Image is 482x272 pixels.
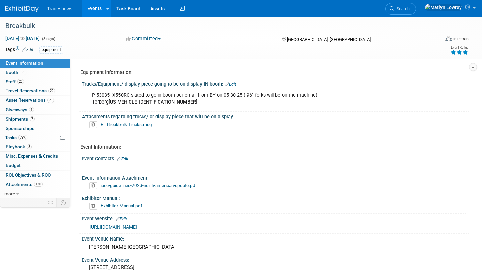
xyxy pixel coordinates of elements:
span: 79% [18,135,27,140]
a: Attachments120 [0,180,70,189]
a: Edit [117,157,128,161]
a: Staff26 [0,77,70,86]
a: Edit [116,217,127,221]
div: equipment [39,46,63,53]
span: ROI, Objectives & ROO [6,172,51,178]
a: Event Information [0,59,70,68]
div: Event Website: [82,214,469,222]
span: Asset Reservations [6,97,54,103]
div: Trucks/Equipment/ display piece going to be on display IN booth: [82,79,469,88]
span: 26 [47,98,54,103]
div: Event Information Attachment: [82,173,466,181]
span: 1 [29,107,34,112]
img: ExhibitDay [5,6,39,12]
span: (3 days) [41,37,55,41]
td: Tags [5,46,33,54]
span: Travel Reservations [6,88,55,93]
div: Exhibitor Manual: [82,193,466,202]
div: [PERSON_NAME][GEOGRAPHIC_DATA] [87,242,464,252]
span: 120 [34,182,43,187]
td: Toggle Event Tabs [57,198,70,207]
a: more [0,189,70,198]
span: [GEOGRAPHIC_DATA], [GEOGRAPHIC_DATA] [287,37,371,42]
span: more [4,191,15,196]
div: Event Information: [80,144,464,151]
span: Sponsorships [6,126,34,131]
span: to [19,36,26,41]
a: Asset Reservations26 [0,96,70,105]
a: Edit [225,82,236,87]
a: Delete attachment? [89,183,100,188]
a: Exhibitor Manual.pdf [101,203,142,208]
b: [US_VEHICLE_IDENTIFICATION_NUMBER] [109,99,197,105]
span: Misc. Expenses & Credits [6,153,58,159]
a: Giveaways1 [0,105,70,114]
a: Budget [0,161,70,170]
a: Booth [0,68,70,77]
span: 7 [30,116,35,121]
a: Search [385,3,416,15]
span: Booth [6,70,26,75]
td: Personalize Event Tab Strip [45,198,57,207]
div: Event Format [400,35,469,45]
a: Misc. Expenses & Credits [0,152,70,161]
div: Event Venue Address: [82,255,469,263]
div: Equipment Information: [80,69,464,76]
div: Event Contacts: [82,154,469,162]
span: Giveaways [6,107,34,112]
a: iaee-guidelines-2023-north-american-update.pdf [101,183,197,188]
i: Booth reservation complete [21,70,25,74]
button: Committed [124,35,163,42]
a: Travel Reservations22 [0,86,70,95]
span: Tasks [5,135,27,140]
span: Tradeshows [47,6,72,11]
a: ROI, Objectives & ROO [0,171,70,180]
div: Attachments regarding trucks/ or display piece that will be on display: [82,112,466,120]
span: Event Information [6,60,43,66]
span: Budget [6,163,21,168]
span: Search [394,6,410,11]
span: Playbook [6,144,32,149]
a: Sponsorships [0,124,70,133]
a: RE Breakbulk Trucks.msg [101,122,152,127]
span: Shipments [6,116,35,122]
a: Playbook5 [0,142,70,151]
div: In-Person [453,36,469,41]
a: Tasks79% [0,133,70,142]
a: [URL][DOMAIN_NAME] [90,224,137,230]
div: Event Rating [450,46,468,49]
div: P-53035 X550RC slated to go in booth per email from BY on 05 30 25 ( 96" forks will be on the mac... [87,89,394,109]
span: Attachments [6,182,43,187]
span: [DATE] [DATE] [5,35,40,41]
a: Shipments7 [0,115,70,124]
span: 26 [17,79,24,84]
span: 22 [48,88,55,93]
a: Delete attachment? [89,204,100,208]
span: Staff [6,79,24,84]
img: Format-Inperson.png [445,36,452,41]
span: 5 [27,144,32,149]
a: Delete attachment? [89,122,100,127]
pre: [STREET_ADDRESS] [89,264,236,270]
div: Event Venue Name: [82,234,469,242]
a: Edit [22,47,33,52]
img: Matlyn Lowrey [425,4,462,11]
div: Breakbulk [3,20,429,32]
